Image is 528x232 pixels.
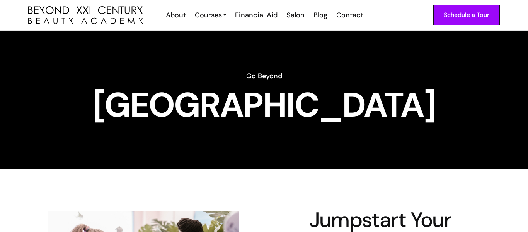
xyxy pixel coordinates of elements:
div: Blog [313,10,327,20]
a: Salon [281,10,308,20]
div: About [166,10,186,20]
a: Blog [308,10,331,20]
img: beyond 21st century beauty academy logo [28,6,143,24]
a: Courses [195,10,226,20]
div: Schedule a Tour [444,10,489,20]
a: About [161,10,190,20]
a: Schedule a Tour [433,5,500,25]
div: Financial Aid [235,10,278,20]
div: Courses [195,10,222,20]
div: Contact [336,10,363,20]
a: Contact [331,10,367,20]
h6: Go Beyond [28,71,500,81]
a: Financial Aid [230,10,281,20]
strong: [GEOGRAPHIC_DATA] [93,83,435,127]
div: Salon [286,10,305,20]
a: home [28,6,143,24]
